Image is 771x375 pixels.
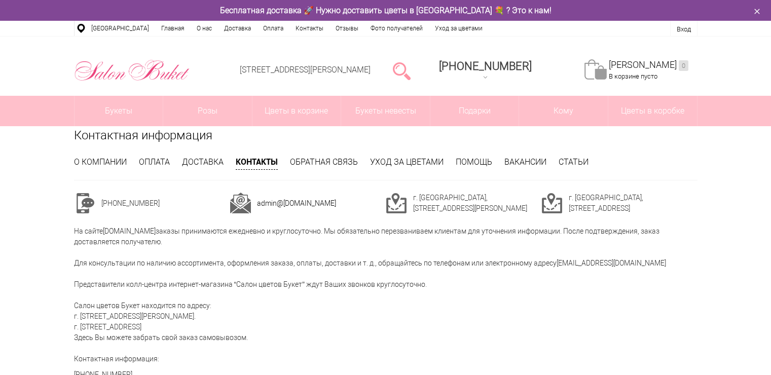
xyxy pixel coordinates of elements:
a: Главная [155,21,191,36]
a: Уход за цветами [370,157,444,167]
a: Доставка [182,157,224,167]
img: cont3.png [386,193,407,214]
a: Отзывы [329,21,364,36]
img: cont3.png [541,193,563,214]
a: Контакты [289,21,329,36]
a: Вакансии [504,157,546,167]
a: [PERSON_NAME] [609,59,688,71]
a: Подарки [430,96,519,126]
a: Статьи [559,157,589,167]
a: [DOMAIN_NAME] [103,227,156,235]
h1: Контактная информация [74,126,697,144]
p: Контактная информация: [74,354,697,364]
div: Бесплатная доставка 🚀 Нужно доставить цветы в [GEOGRAPHIC_DATA] 💐 ? Это к нам! [66,5,705,16]
td: [PHONE_NUMBER] [101,193,230,214]
td: г. [GEOGRAPHIC_DATA], [STREET_ADDRESS][PERSON_NAME] [413,193,542,214]
a: О нас [191,21,218,36]
img: Цветы Нижний Новгород [74,57,190,84]
span: В корзине пусто [609,72,657,80]
a: Контакты [236,156,278,170]
a: [GEOGRAPHIC_DATA] [85,21,155,36]
a: Розы [163,96,252,126]
a: Букеты [75,96,163,126]
a: О компании [74,157,127,167]
a: [PHONE_NUMBER] [433,56,538,85]
ins: 0 [679,60,688,71]
td: г. [GEOGRAPHIC_DATA], [STREET_ADDRESS] [569,193,697,214]
a: [STREET_ADDRESS][PERSON_NAME] [240,65,371,74]
a: Фото получателей [364,21,429,36]
a: Помощь [456,157,492,167]
a: Цветы в коробке [608,96,697,126]
a: Цветы в корзине [252,96,341,126]
a: Оплата [257,21,289,36]
img: cont2.png [230,193,251,214]
a: Доставка [218,21,257,36]
a: @[DOMAIN_NAME] [277,199,336,207]
a: [EMAIL_ADDRESS][DOMAIN_NAME] [557,259,666,267]
a: Букеты невесты [341,96,430,126]
a: Вход [677,25,691,33]
a: Уход за цветами [429,21,489,36]
span: Кому [519,96,608,126]
a: Обратная связь [290,157,358,167]
span: [PHONE_NUMBER] [439,60,532,72]
img: cont1.png [74,193,95,214]
a: Оплата [139,157,170,167]
a: admin [257,199,277,207]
